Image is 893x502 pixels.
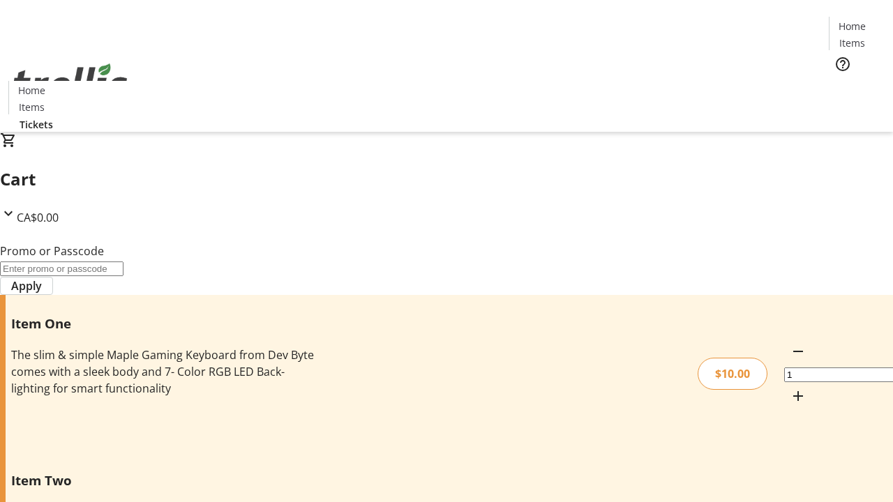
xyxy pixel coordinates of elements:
[11,277,42,294] span: Apply
[829,50,857,78] button: Help
[698,358,767,390] div: $10.00
[829,81,885,96] a: Tickets
[9,83,54,98] a: Home
[830,36,874,50] a: Items
[17,210,59,225] span: CA$0.00
[20,117,53,132] span: Tickets
[11,314,316,333] h3: Item One
[19,100,45,114] span: Items
[830,19,874,33] a: Home
[9,100,54,114] a: Items
[11,347,316,397] div: The slim & simple Maple Gaming Keyboard from Dev Byte comes with a sleek body and 7- Color RGB LE...
[8,117,64,132] a: Tickets
[840,81,873,96] span: Tickets
[784,337,812,365] button: Decrement by one
[839,19,866,33] span: Home
[784,382,812,410] button: Increment by one
[839,36,865,50] span: Items
[8,48,133,118] img: Orient E2E Organization HrWo1i01yf's Logo
[11,471,316,490] h3: Item Two
[18,83,45,98] span: Home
